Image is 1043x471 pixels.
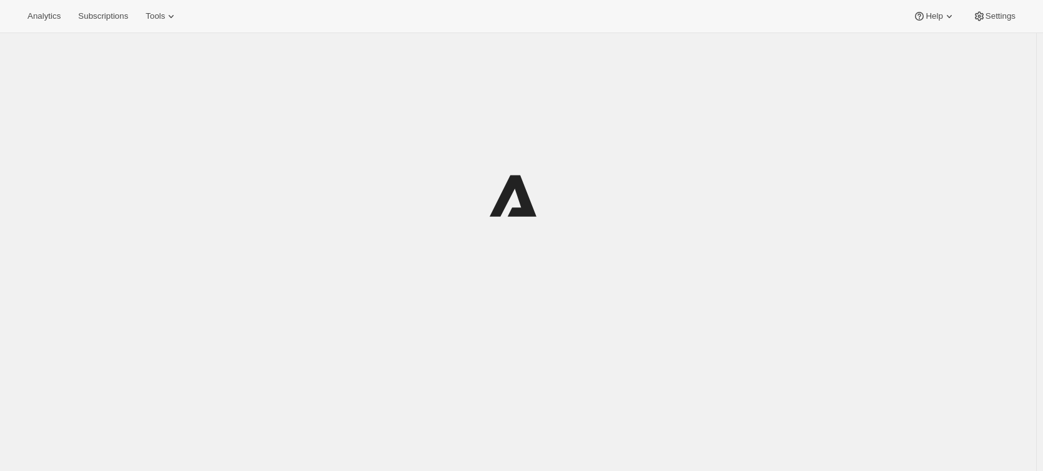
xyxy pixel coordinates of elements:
span: Subscriptions [78,11,128,21]
span: Tools [146,11,165,21]
button: Help [906,7,962,25]
button: Tools [138,7,185,25]
span: Help [926,11,942,21]
button: Subscriptions [71,7,136,25]
button: Settings [966,7,1023,25]
span: Settings [986,11,1016,21]
button: Analytics [20,7,68,25]
span: Analytics [27,11,61,21]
